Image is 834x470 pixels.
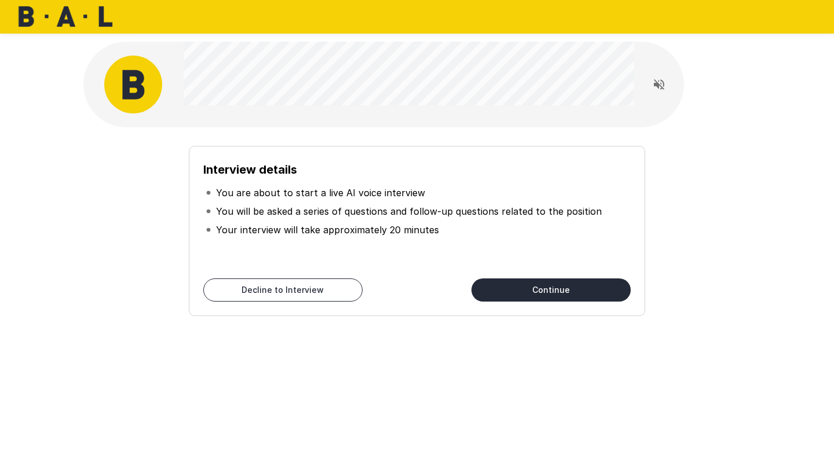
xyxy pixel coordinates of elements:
p: Your interview will take approximately 20 minutes [216,223,439,237]
button: Decline to Interview [203,278,363,302]
button: Read questions aloud [648,73,671,96]
p: You will be asked a series of questions and follow-up questions related to the position [216,204,602,218]
p: You are about to start a live AI voice interview [216,186,425,200]
button: Continue [471,278,631,302]
img: bal_avatar.png [104,56,162,113]
b: Interview details [203,163,297,177]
